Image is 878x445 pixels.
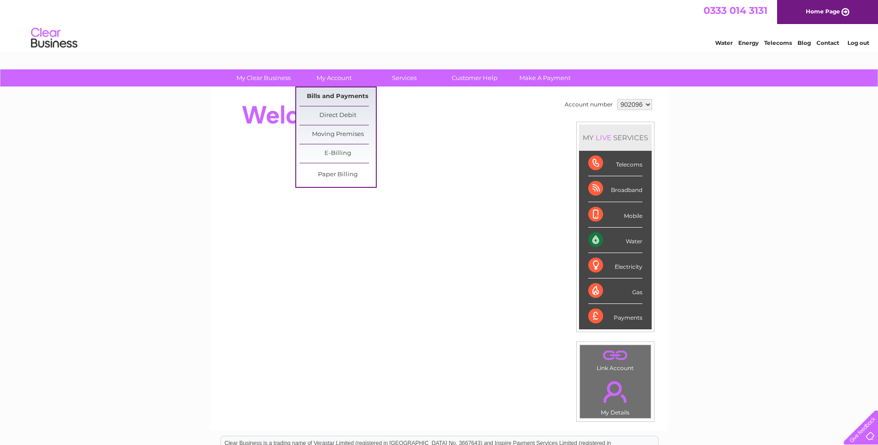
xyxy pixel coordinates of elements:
[588,253,642,278] div: Electricity
[579,345,651,374] td: Link Account
[594,133,613,142] div: LIVE
[816,39,839,46] a: Contact
[299,87,376,106] a: Bills and Payments
[296,69,372,87] a: My Account
[588,278,642,304] div: Gas
[582,376,648,408] a: .
[588,228,642,253] div: Water
[579,124,652,151] div: MY SERVICES
[507,69,583,87] a: Make A Payment
[588,304,642,329] div: Payments
[582,347,648,364] a: .
[221,5,658,45] div: Clear Business is a trading name of Verastar Limited (registered in [GEOGRAPHIC_DATA] No. 3667643...
[579,373,651,419] td: My Details
[225,69,302,87] a: My Clear Business
[797,39,811,46] a: Blog
[588,151,642,176] div: Telecoms
[588,202,642,228] div: Mobile
[847,39,869,46] a: Log out
[704,5,767,16] a: 0333 014 3131
[299,166,376,184] a: Paper Billing
[764,39,792,46] a: Telecoms
[562,97,615,112] td: Account number
[299,125,376,144] a: Moving Premises
[588,176,642,202] div: Broadband
[436,69,513,87] a: Customer Help
[738,39,759,46] a: Energy
[299,144,376,163] a: E-Billing
[366,69,442,87] a: Services
[299,106,376,125] a: Direct Debit
[715,39,733,46] a: Water
[31,24,78,52] img: logo.png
